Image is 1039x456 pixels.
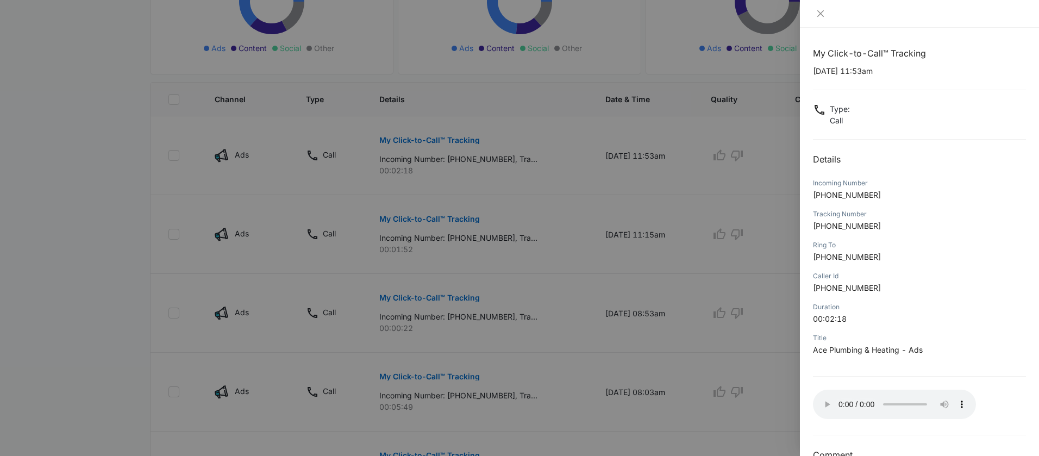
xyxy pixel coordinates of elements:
h1: My Click-to-Call™ Tracking [813,47,1026,60]
div: Title [813,333,1026,343]
div: Tracking Number [813,209,1026,219]
div: Duration [813,302,1026,312]
span: [PHONE_NUMBER] [813,221,881,230]
h2: Details [813,153,1026,166]
div: Caller Id [813,271,1026,281]
span: [PHONE_NUMBER] [813,252,881,261]
span: 00:02:18 [813,314,847,323]
span: [PHONE_NUMBER] [813,283,881,292]
p: Call [830,115,850,126]
span: Ace Plumbing & Heating - Ads [813,345,923,354]
button: Close [813,9,828,18]
span: [PHONE_NUMBER] [813,190,881,199]
div: Ring To [813,240,1026,250]
audio: Your browser does not support the audio tag. [813,390,976,419]
div: Incoming Number [813,178,1026,188]
p: [DATE] 11:53am [813,65,1026,77]
p: Type : [830,103,850,115]
span: close [816,9,825,18]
